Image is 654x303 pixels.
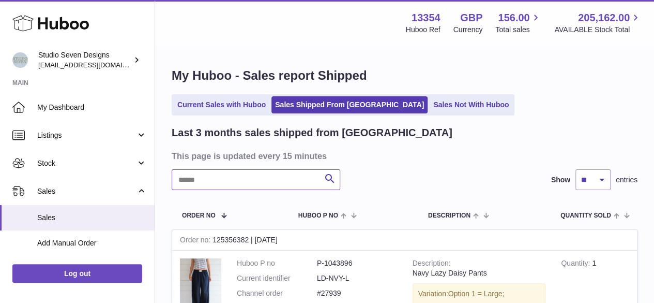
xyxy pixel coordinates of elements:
[495,25,541,35] span: Total sales
[37,186,136,196] span: Sales
[578,11,630,25] span: 205,162.00
[298,212,338,219] span: Huboo P no
[616,175,637,185] span: entries
[237,258,317,268] dt: Huboo P no
[460,11,482,25] strong: GBP
[172,126,452,140] h2: Last 3 months sales shipped from [GEOGRAPHIC_DATA]
[12,52,28,68] img: internalAdmin-13354@internal.huboo.com
[428,212,470,219] span: Description
[182,212,216,219] span: Order No
[406,25,440,35] div: Huboo Ref
[172,230,637,251] div: 125356382 | [DATE]
[172,67,637,84] h1: My Huboo - Sales report Shipped
[413,268,546,278] div: Navy Lazy Daisy Pants
[561,259,592,270] strong: Quantity
[38,61,152,69] span: [EMAIL_ADDRESS][DOMAIN_NAME]
[317,258,397,268] dd: P-1043896
[271,96,428,113] a: Sales Shipped From [GEOGRAPHIC_DATA]
[430,96,512,113] a: Sales Not With Huboo
[448,290,505,298] span: Option 1 = Large;
[317,288,397,298] dd: #27939
[37,131,136,140] span: Listings
[560,212,611,219] span: Quantity Sold
[412,11,440,25] strong: 13354
[12,264,142,283] a: Log out
[37,158,136,168] span: Stock
[453,25,483,35] div: Currency
[37,213,147,223] span: Sales
[551,175,570,185] label: Show
[495,11,541,35] a: 156.00 Total sales
[180,236,212,247] strong: Order no
[37,103,147,112] span: My Dashboard
[317,273,397,283] dd: LD-NVY-L
[237,273,317,283] dt: Current identifier
[554,11,642,35] a: 205,162.00 AVAILABLE Stock Total
[172,150,635,162] h3: This page is updated every 15 minutes
[174,96,269,113] a: Current Sales with Huboo
[498,11,529,25] span: 156.00
[237,288,317,298] dt: Channel order
[554,25,642,35] span: AVAILABLE Stock Total
[413,259,451,270] strong: Description
[38,50,131,70] div: Studio Seven Designs
[37,238,147,248] span: Add Manual Order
